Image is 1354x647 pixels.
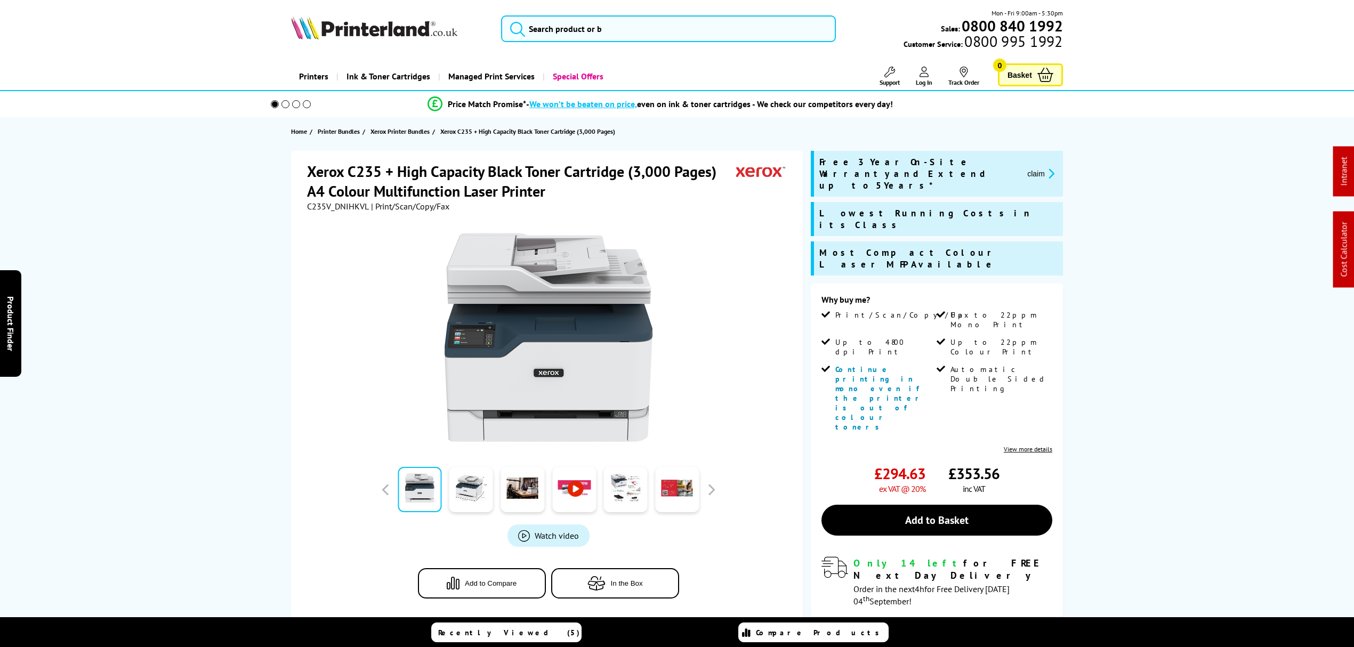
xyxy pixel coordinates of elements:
[1339,157,1349,186] a: Intranet
[821,505,1052,536] a: Add to Basket
[950,310,1050,329] span: Up to 22ppm Mono Print
[941,23,960,34] span: Sales:
[291,16,488,42] a: Printerland Logo
[916,78,932,86] span: Log In
[465,579,517,587] span: Add to Compare
[507,524,590,547] a: Product_All_Videos
[904,36,1062,49] span: Customer Service:
[291,63,336,90] a: Printers
[291,126,307,137] span: Home
[371,201,449,212] span: | Print/Scan/Copy/Fax
[819,247,1058,270] span: Most Compact Colour Laser MFP Available
[993,59,1006,72] span: 0
[370,126,432,137] a: Xerox Printer Bundles
[950,365,1050,393] span: Automatic Double Sided Printing
[835,337,934,357] span: Up to 4800 dpi Print
[819,207,1058,231] span: Lowest Running Costs in its Class
[962,16,1063,36] b: 0800 840 1992
[853,557,1052,581] div: for FREE Next Day Delivery
[543,63,611,90] a: Special Offers
[950,337,1050,357] span: Up to 22ppm Colour Print
[291,16,457,39] img: Printerland Logo
[879,483,925,494] span: ex VAT @ 20%
[440,127,615,135] span: Xerox C235 + High Capacity Black Toner Cartridge (3,000 Pages)
[998,63,1063,86] a: Basket 0
[880,67,900,86] a: Support
[1008,68,1032,82] span: Basket
[336,63,438,90] a: Ink & Toner Cartridges
[611,579,643,587] span: In the Box
[915,584,924,594] span: 4h
[874,464,925,483] span: £294.63
[992,8,1063,18] span: Mon - Fri 9:00am - 5:30pm
[438,63,543,90] a: Managed Print Services
[853,584,1010,606] span: Order in the next for Free Delivery [DATE] 04 September!
[529,99,637,109] span: We won’t be beaten on price,
[346,63,430,90] span: Ink & Toner Cartridges
[418,568,546,599] button: Add to Compare
[819,156,1019,191] span: Free 3 Year On-Site Warranty and Extend up to 5 Years*
[535,530,579,541] span: Watch video
[307,161,736,201] h1: Xerox C235 + High Capacity Black Toner Cartridge (3,000 Pages) A4 Colour Multifunction Laser Printer
[318,126,362,137] a: Printer Bundles
[863,594,869,603] sup: th
[835,365,925,432] span: Continue printing in mono even if the printer is out of colour toners
[1024,167,1058,180] button: promo-description
[916,67,932,86] a: Log In
[880,78,900,86] span: Support
[960,21,1063,31] a: 0800 840 1992
[291,126,310,137] a: Home
[821,557,1052,606] div: modal_delivery
[370,126,430,137] span: Xerox Printer Bundles
[738,622,889,642] a: Compare Products
[736,161,785,181] img: Xerox
[438,628,580,637] span: Recently Viewed (5)
[551,568,679,599] button: In the Box
[431,622,582,642] a: Recently Viewed (5)
[821,294,1052,310] div: Why buy me?
[256,95,1065,114] li: modal_Promise
[963,483,985,494] span: inc VAT
[526,99,893,109] div: - even on ink & toner cartridges - We check our competitors every day!
[5,296,16,351] span: Product Finder
[444,233,653,442] img: Xerox C235 + High Capacity Black Toner Cartridge (3,000 Pages)
[1004,445,1052,453] a: View more details
[948,464,1000,483] span: £353.56
[448,99,526,109] span: Price Match Promise*
[835,310,972,320] span: Print/Scan/Copy/Fax
[307,201,369,212] span: C235V_DNIHKVL
[1339,222,1349,277] a: Cost Calculator
[853,557,963,569] span: Only 14 left
[501,15,836,42] input: Search product or b
[756,628,885,637] span: Compare Products
[318,126,360,137] span: Printer Bundles
[963,36,1062,46] span: 0800 995 1992
[948,67,979,86] a: Track Order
